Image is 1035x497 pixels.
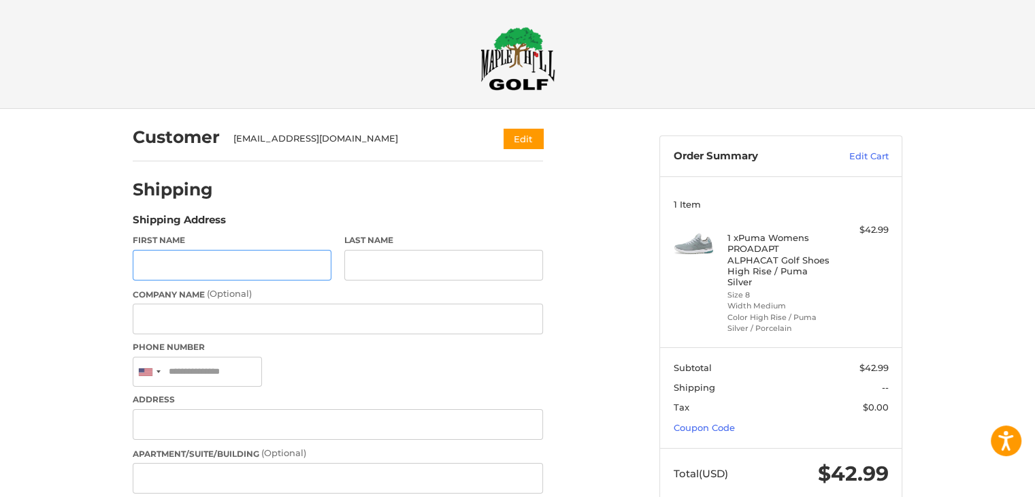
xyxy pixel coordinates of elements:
[233,132,478,146] div: [EMAIL_ADDRESS][DOMAIN_NAME]
[674,422,735,433] a: Coupon Code
[133,357,165,387] div: United States: +1
[207,288,252,299] small: (Optional)
[133,212,226,234] legend: Shipping Address
[863,402,889,413] span: $0.00
[133,127,220,148] h2: Customer
[882,382,889,393] span: --
[835,223,889,237] div: $42.99
[133,447,543,460] label: Apartment/Suite/Building
[727,300,832,312] li: Width Medium
[133,287,543,301] label: Company Name
[133,179,213,200] h2: Shipping
[261,447,306,458] small: (Optional)
[727,289,832,301] li: Size 8
[344,234,543,246] label: Last Name
[727,232,832,287] h4: 1 x Puma Womens PROADAPT ALPHACAT Golf Shoes High Rise / Puma Silver
[818,461,889,486] span: $42.99
[133,234,331,246] label: First Name
[727,312,832,334] li: Color High Rise / Puma Silver / Porcelain
[504,129,543,148] button: Edit
[480,27,555,91] img: Maple Hill Golf
[133,341,543,353] label: Phone Number
[859,362,889,373] span: $42.99
[674,362,712,373] span: Subtotal
[674,150,820,163] h3: Order Summary
[133,394,543,406] label: Address
[820,150,889,163] a: Edit Cart
[674,382,715,393] span: Shipping
[674,402,689,413] span: Tax
[674,467,728,480] span: Total (USD)
[674,199,889,210] h3: 1 Item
